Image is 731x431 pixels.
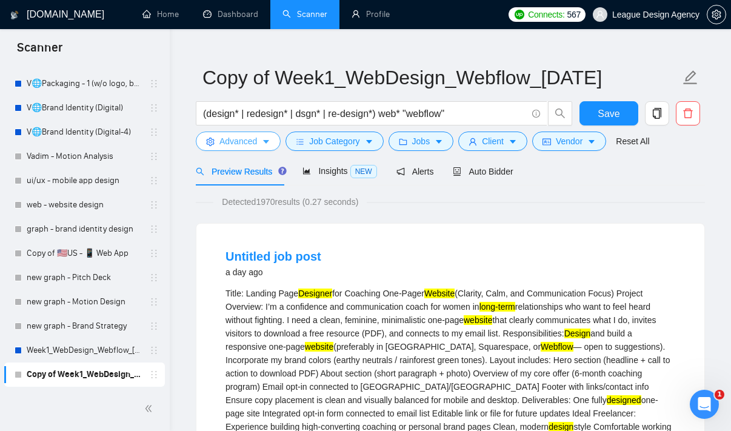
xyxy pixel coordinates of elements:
a: ui/ux - mobile app design [27,169,142,193]
iframe: Intercom live chat [690,390,719,419]
mark: Design [564,329,591,338]
button: userClientcaret-down [458,132,527,151]
span: info-circle [532,110,540,118]
span: search [549,108,572,119]
mark: long-term [479,302,515,312]
a: new graph - Pitch Deck [27,266,142,290]
span: Jobs [412,135,430,148]
img: upwork-logo.png [515,10,524,19]
span: robot [453,167,461,176]
button: Save [579,101,638,125]
a: V🌐Brand Identity (Digital) [27,96,142,120]
button: delete [676,101,700,125]
span: holder [149,176,159,185]
span: holder [149,273,159,282]
span: 567 [567,8,581,21]
a: homeHome [142,9,179,19]
input: Scanner name... [202,62,680,93]
span: holder [149,370,159,379]
span: holder [149,224,159,234]
span: Auto Bidder [453,167,513,176]
mark: designed [607,395,641,405]
span: notification [396,167,405,176]
a: searchScanner [282,9,327,19]
mark: Website [424,289,455,298]
a: dashboardDashboard [203,9,258,19]
mark: website [464,315,492,325]
span: NEW [350,165,377,178]
a: userProfile [352,9,390,19]
a: V🌐Packaging - 1 (w/o logo, brand) shorter 15/10 [27,72,142,96]
span: caret-down [587,137,596,146]
span: holder [149,249,159,258]
span: Vendor [556,135,582,148]
a: Reset All [616,135,649,148]
span: bars [296,137,304,146]
span: holder [149,297,159,307]
span: user [469,137,477,146]
mark: Designer [298,289,332,298]
button: setting [707,5,726,24]
a: Copy of 🇺🇸US - 📱 Web App [27,241,142,266]
span: holder [149,321,159,331]
span: Advanced [219,135,257,148]
a: web - website design [27,193,142,217]
div: a day ago [225,265,321,279]
span: holder [149,79,159,89]
span: area-chart [302,167,311,175]
input: Search Freelance Jobs... [203,106,527,121]
span: delete [676,108,699,119]
span: Insights [302,166,376,176]
a: Vadim - Motion Analysis [27,144,142,169]
a: new graph - Brand Strategy [27,314,142,338]
span: search [196,167,204,176]
span: edit [683,70,698,85]
a: V🌐Brand Identity (Digital-4) [27,120,142,144]
span: Client [482,135,504,148]
span: holder [149,346,159,355]
a: Untitled job post [225,250,321,263]
span: holder [149,152,159,161]
span: Detected 1970 results (0.27 seconds) [213,195,367,209]
a: graph - brand identity design [27,217,142,241]
mark: Webflow [541,342,573,352]
span: caret-down [509,137,517,146]
button: settingAdvancedcaret-down [196,132,281,151]
button: folderJobscaret-down [389,132,454,151]
span: Preview Results [196,167,283,176]
span: setting [206,137,215,146]
button: copy [645,101,669,125]
span: Connects: [528,8,564,21]
div: Tooltip anchor [277,165,288,176]
img: logo [10,5,19,25]
span: copy [646,108,669,119]
span: holder [149,127,159,137]
span: holder [149,200,159,210]
button: barsJob Categorycaret-down [285,132,383,151]
span: caret-down [435,137,443,146]
mark: website [305,342,333,352]
span: Job Category [309,135,359,148]
span: Alerts [396,167,434,176]
a: new graph - Motion Design [27,290,142,314]
a: Copy of Week1_WebDesign_Webflow_[DATE] [27,363,142,387]
span: double-left [144,403,156,415]
span: caret-down [365,137,373,146]
span: Save [598,106,619,121]
a: Week1_WebDesign_Webflow_[DATE] [27,338,142,363]
span: user [596,10,604,19]
span: caret-down [262,137,270,146]
span: folder [399,137,407,146]
span: idcard [542,137,551,146]
span: 1 [715,390,724,399]
span: holder [149,103,159,113]
button: idcardVendorcaret-down [532,132,606,151]
span: Scanner [7,39,72,64]
button: search [548,101,572,125]
a: setting [707,10,726,19]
